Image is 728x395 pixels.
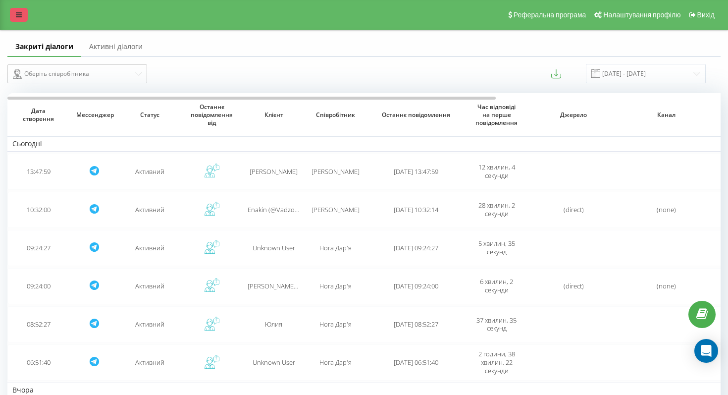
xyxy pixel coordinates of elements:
[188,103,235,126] span: Останнє повідомлення від
[657,282,676,290] span: (none)
[697,11,715,19] span: Вихід
[536,111,611,119] span: Джерело
[119,154,181,190] td: Активний
[551,69,561,79] button: Експортувати повідомлення
[248,205,339,214] span: Enakin (@Vadzo1111) Skaivoker
[7,37,81,57] a: Закриті діалоги
[466,306,527,342] td: 37 хвилин, 35 секунд
[466,268,527,304] td: 6 хвилин, 2 секунди
[473,103,520,126] span: Час відповіді на перше повідомлення
[253,243,295,252] span: Unknown User
[250,167,298,176] span: [PERSON_NAME]
[394,205,438,214] span: [DATE] 10:32:14
[603,11,680,19] span: Налаштування профілю
[394,167,438,176] span: [DATE] 13:47:59
[564,205,584,214] span: (direct)
[564,282,584,290] span: (direct)
[76,111,112,119] span: Мессенджер
[7,306,69,342] td: 08:52:27
[81,37,151,57] a: Активні діалоги
[312,205,360,214] span: [PERSON_NAME]
[13,68,134,80] div: Оберіть співробітника
[119,306,181,342] td: Активний
[7,268,69,304] td: 09:24:00
[394,282,438,290] span: [DATE] 09:24:00
[119,230,181,266] td: Активний
[466,154,527,190] td: 12 хвилин, 4 секунди
[657,205,676,214] span: (none)
[250,111,297,119] span: Клієнт
[394,320,438,329] span: [DATE] 08:52:27
[319,282,352,290] span: Нога Дар'я
[466,230,527,266] td: 5 хвилин, 35 секунд
[312,111,359,119] span: Співробітник
[312,167,360,176] span: [PERSON_NAME]
[119,192,181,228] td: Активний
[248,282,337,290] span: [PERSON_NAME] (@Goddes69)
[253,358,295,367] span: Unknown User
[466,192,527,228] td: 28 хвилин, 2 секунди
[7,230,69,266] td: 09:24:27
[7,192,69,228] td: 10:32:00
[694,339,718,363] div: Open Intercom Messenger
[319,358,352,367] span: Нога Дар'я
[126,111,173,119] span: Статус
[265,320,282,329] span: Юлия
[394,243,438,252] span: [DATE] 09:24:27
[514,11,586,19] span: Реферальна програма
[7,154,69,190] td: 13:47:59
[466,344,527,381] td: 2 години, 38 хвилин, 22 секунди
[119,344,181,381] td: Активний
[319,243,352,252] span: Нога Дар'я
[7,344,69,381] td: 06:51:40
[376,111,456,119] span: Останнє повідомлення
[119,268,181,304] td: Активний
[15,107,62,122] span: Дата створення
[319,320,352,329] span: Нога Дар'я
[394,358,438,367] span: [DATE] 06:51:40
[629,111,703,119] span: Канал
